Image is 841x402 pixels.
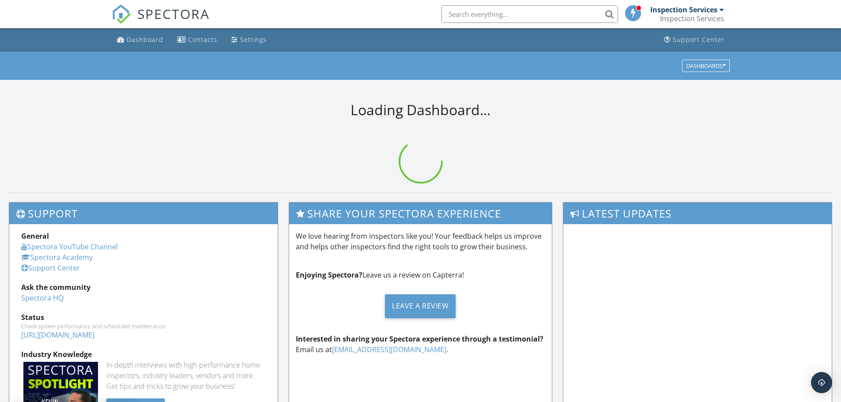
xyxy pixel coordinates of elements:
span: SPECTORA [137,4,210,23]
p: Email us at . [296,334,546,355]
p: We love hearing from inspectors like you! Your feedback helps us improve and helps other inspecto... [296,231,546,252]
div: Settings [240,35,267,44]
a: [URL][DOMAIN_NAME] [21,330,94,340]
p: Leave us a review on Capterra! [296,270,546,280]
strong: Enjoying Spectora? [296,270,362,280]
a: Spectora Academy [21,252,93,262]
a: Spectora YouTube Channel [21,242,118,252]
div: Dashboard [127,35,163,44]
a: Leave a Review [296,287,546,325]
div: Open Intercom Messenger [811,372,832,393]
div: Industry Knowledge [21,349,266,360]
h3: Latest Updates [563,203,832,224]
strong: Interested in sharing your Spectora experience through a testimonial? [296,334,543,344]
button: Dashboards [682,60,730,72]
input: Search everything... [441,5,618,23]
div: Ask the community [21,282,266,293]
div: Inspection Services [650,5,717,14]
a: Contacts [174,32,221,48]
h3: Support [9,203,278,224]
img: The Best Home Inspection Software - Spectora [112,4,131,24]
div: Contacts [188,35,217,44]
a: Spectora HQ [21,293,64,303]
div: Inspection Services [660,14,724,23]
a: Settings [228,32,270,48]
div: Leave a Review [385,294,456,318]
div: Status [21,312,266,323]
div: Dashboards [686,63,726,69]
a: Support Center [21,263,80,273]
div: In-depth interviews with high-performance home inspectors, industry leaders, vendors and more. Ge... [106,360,266,391]
div: Check system performance and scheduled maintenance. [21,323,266,330]
a: [EMAIL_ADDRESS][DOMAIN_NAME] [332,345,446,354]
a: Dashboard [113,32,167,48]
a: SPECTORA [112,12,210,30]
div: Support Center [673,35,724,44]
h3: Share Your Spectora Experience [289,203,552,224]
strong: General [21,231,49,241]
a: Support Center [660,32,728,48]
